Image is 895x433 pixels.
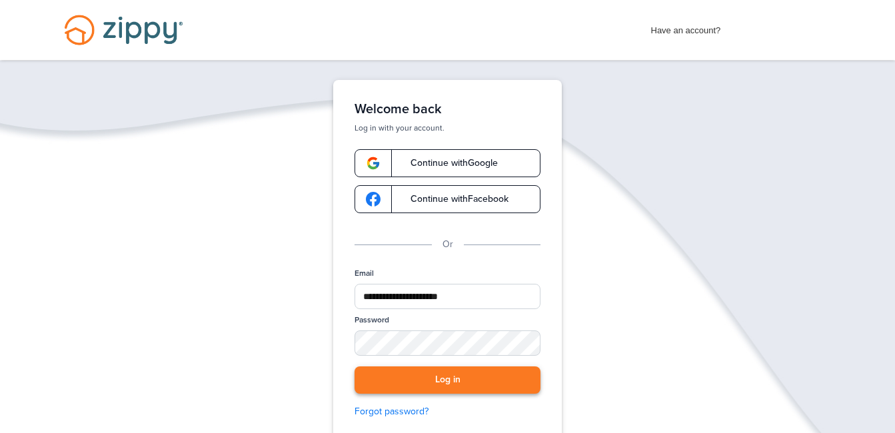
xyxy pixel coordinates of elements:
label: Password [355,314,389,326]
h1: Welcome back [355,101,540,117]
a: google-logoContinue withGoogle [355,149,540,177]
button: Log in [355,366,540,394]
a: google-logoContinue withFacebook [355,185,540,213]
span: Have an account? [651,17,721,38]
p: Or [443,237,453,252]
a: Forgot password? [355,404,540,419]
p: Log in with your account. [355,123,540,133]
span: Continue with Google [397,159,498,168]
input: Email [355,284,540,309]
span: Continue with Facebook [397,195,508,204]
img: google-logo [366,192,381,207]
img: google-logo [366,156,381,171]
input: Password [355,330,540,356]
label: Email [355,268,374,279]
